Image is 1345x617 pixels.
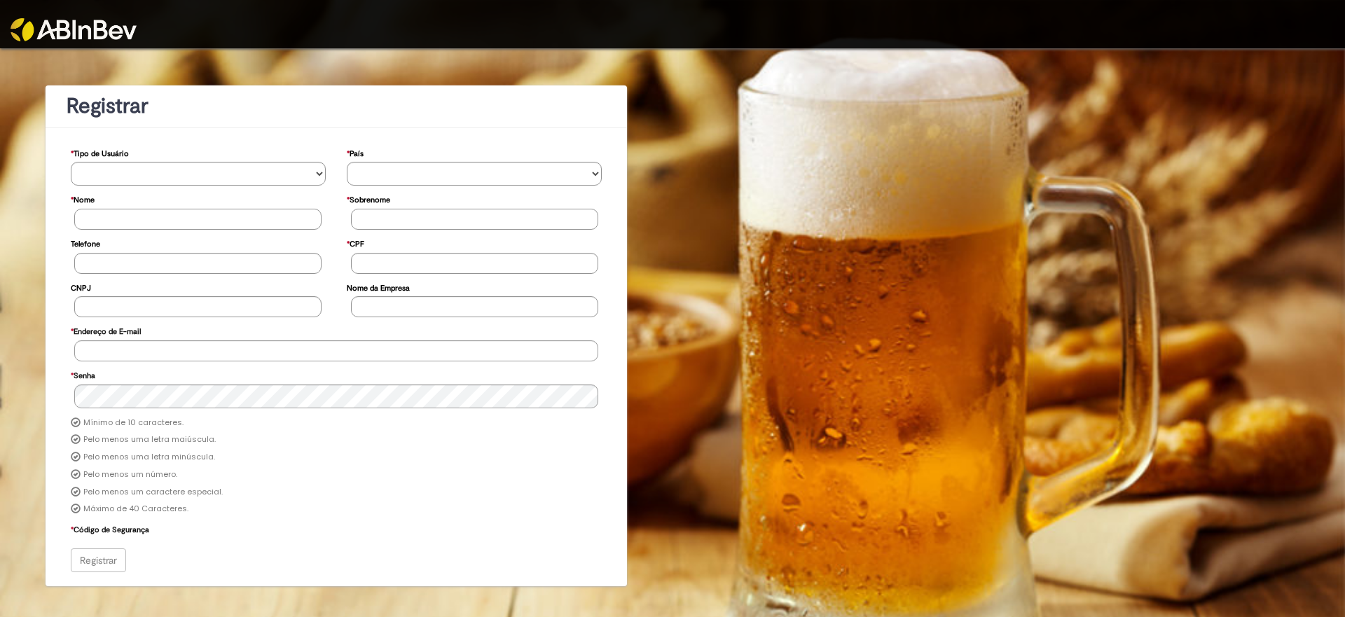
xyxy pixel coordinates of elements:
label: Sobrenome [347,188,390,209]
label: Nome da Empresa [347,277,410,297]
label: Pelo menos um número. [83,469,177,480]
label: Máximo de 40 Caracteres. [83,504,188,515]
label: Pelo menos um caractere especial. [83,487,223,498]
label: Código de Segurança [71,518,149,539]
label: Senha [71,364,95,384]
label: Mínimo de 10 caracteres. [83,417,184,429]
label: Pelo menos uma letra maiúscula. [83,434,216,445]
label: País [347,142,364,162]
label: Endereço de E-mail [71,320,141,340]
img: ABInbev-white.png [11,18,137,41]
label: Pelo menos uma letra minúscula. [83,452,215,463]
h1: Registrar [67,95,606,118]
label: Telefone [71,233,100,253]
label: CNPJ [71,277,91,297]
label: CPF [347,233,364,253]
label: Tipo de Usuário [71,142,129,162]
label: Nome [71,188,95,209]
